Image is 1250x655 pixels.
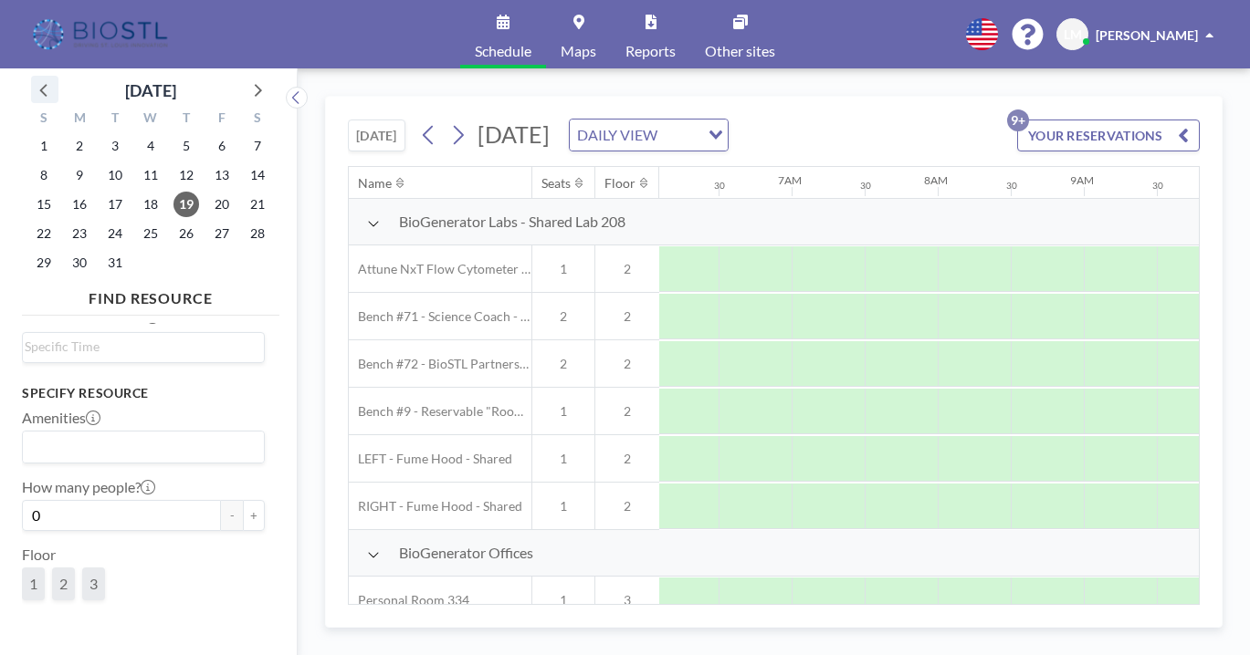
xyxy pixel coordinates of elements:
[349,261,531,277] span: Attune NxT Flow Cytometer - Bench #25
[22,385,265,401] h3: Specify resource
[209,133,235,159] span: Friday, March 6, 2026
[59,575,68,593] span: 2
[29,16,174,53] img: organization-logo
[860,180,871,192] div: 30
[31,250,57,276] span: Sunday, March 29, 2026
[173,221,199,246] span: Thursday, March 26, 2026
[245,221,270,246] span: Saturday, March 28, 2026
[399,544,533,562] span: BioGenerator Offices
[532,261,594,277] span: 1
[29,575,37,593] span: 1
[209,162,235,188] span: Friday, March 13, 2026
[604,175,636,192] div: Floor
[67,250,92,276] span: Monday, March 30, 2026
[102,250,128,276] span: Tuesday, March 31, 2026
[349,403,531,420] span: Bench #9 - Reservable "RoomZilla" Bench
[26,108,62,131] div: S
[595,498,659,515] span: 2
[23,431,264,463] div: Search for option
[570,120,728,151] div: Search for option
[532,308,594,325] span: 2
[102,221,128,246] span: Tuesday, March 24, 2026
[67,133,92,159] span: Monday, March 2, 2026
[778,173,802,187] div: 7AM
[67,162,92,188] span: Monday, March 9, 2026
[23,333,264,360] div: Search for option
[573,123,661,147] span: DAILY VIEW
[625,44,676,58] span: Reports
[348,120,405,151] button: [DATE]
[209,192,235,217] span: Friday, March 20, 2026
[102,133,128,159] span: Tuesday, March 3, 2026
[138,221,163,246] span: Wednesday, March 25, 2026
[399,213,625,231] span: BioGenerator Labs - Shared Lab 208
[532,592,594,608] span: 1
[349,451,512,467] span: LEFT - Fume Hood - Shared
[541,175,571,192] div: Seats
[243,500,265,531] button: +
[1006,180,1017,192] div: 30
[1007,109,1029,131] p: 9+
[67,192,92,217] span: Monday, March 16, 2026
[168,108,204,131] div: T
[133,108,169,131] div: W
[89,575,98,593] span: 3
[532,498,594,515] span: 1
[561,44,596,58] span: Maps
[595,451,659,467] span: 2
[349,308,531,325] span: Bench #71 - Science Coach - BioSTL Bench
[22,478,155,496] label: How many people?
[358,175,392,192] div: Name
[532,356,594,372] span: 2
[31,133,57,159] span: Sunday, March 1, 2026
[22,615,52,633] label: Type
[532,403,594,420] span: 1
[705,44,775,58] span: Other sites
[245,162,270,188] span: Saturday, March 14, 2026
[25,337,254,357] input: Search for option
[102,192,128,217] span: Tuesday, March 17, 2026
[595,261,659,277] span: 2
[475,44,531,58] span: Schedule
[245,133,270,159] span: Saturday, March 7, 2026
[209,221,235,246] span: Friday, March 27, 2026
[478,120,550,148] span: [DATE]
[31,162,57,188] span: Sunday, March 8, 2026
[125,78,176,103] div: [DATE]
[62,108,98,131] div: M
[595,403,659,420] span: 2
[67,221,92,246] span: Monday, March 23, 2026
[349,498,522,515] span: RIGHT - Fume Hood - Shared
[595,356,659,372] span: 2
[245,192,270,217] span: Saturday, March 21, 2026
[31,221,57,246] span: Sunday, March 22, 2026
[31,192,57,217] span: Sunday, March 15, 2026
[1152,180,1163,192] div: 30
[138,133,163,159] span: Wednesday, March 4, 2026
[714,180,725,192] div: 30
[239,108,275,131] div: S
[98,108,133,131] div: T
[1096,27,1198,43] span: [PERSON_NAME]
[22,282,279,307] h4: FIND RESOURCE
[25,435,254,459] input: Search for option
[138,162,163,188] span: Wednesday, March 11, 2026
[1070,173,1094,187] div: 9AM
[595,592,659,608] span: 3
[173,162,199,188] span: Thursday, March 12, 2026
[349,356,531,372] span: Bench #72 - BioSTL Partnerships & Apprenticeships Bench
[173,133,199,159] span: Thursday, March 5, 2026
[1064,26,1082,43] span: LM
[22,546,56,564] label: Floor
[595,308,659,325] span: 2
[1017,120,1200,151] button: YOUR RESERVATIONS9+
[138,192,163,217] span: Wednesday, March 18, 2026
[349,592,469,608] span: Personal Room 334
[221,500,243,531] button: -
[204,108,239,131] div: F
[663,123,698,147] input: Search for option
[532,451,594,467] span: 1
[22,409,100,427] label: Amenities
[173,192,199,217] span: Thursday, March 19, 2026
[924,173,948,187] div: 8AM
